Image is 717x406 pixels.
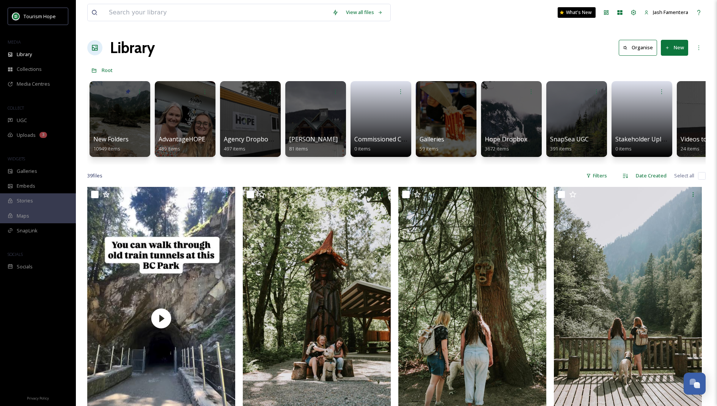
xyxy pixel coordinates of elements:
span: Galleries [420,135,444,143]
span: Uploads [17,132,36,139]
input: Search your library [105,4,329,21]
span: [PERSON_NAME] [289,135,338,143]
span: 391 items [550,145,572,152]
span: Hope Dropbox [485,135,527,143]
a: Hope Dropbox3672 items [485,136,527,152]
span: UGC [17,117,27,124]
a: Jash Famentera [640,5,692,20]
a: Organise [619,40,661,55]
span: Root [102,67,113,74]
span: SnapSea UGC [550,135,589,143]
button: Open Chat [684,373,706,395]
span: Stories [17,197,33,204]
span: 497 items [224,145,245,152]
span: Commissioned Content [354,135,421,143]
span: SOCIALS [8,251,23,257]
span: 489 items [159,145,180,152]
span: Select all [674,172,694,179]
span: Agency Dropbox Assets [224,135,291,143]
span: Tourism Hope [24,13,56,20]
span: 0 items [615,145,632,152]
span: WIDGETS [8,156,25,161]
span: 24 items [681,145,700,152]
a: View all files [342,5,387,20]
a: Galleries59 items [420,136,444,152]
a: SnapSea UGC391 items [550,136,589,152]
a: Library [110,36,155,59]
button: New [661,40,688,55]
img: logo.png [12,13,20,20]
span: Library [17,51,32,58]
span: 3672 items [485,145,509,152]
span: SnapLink [17,227,38,234]
span: 10949 items [93,145,120,152]
a: New Folders10949 items [93,136,129,152]
span: 59 items [420,145,439,152]
a: Root [102,66,113,75]
a: Commissioned Content0 items [354,136,421,152]
div: 3 [39,132,47,138]
span: MEDIA [8,39,21,45]
div: Filters [582,168,611,183]
span: Galleries [17,168,37,175]
a: What's New [558,7,596,18]
button: Organise [619,40,657,55]
span: Stakeholder Uploads [615,135,675,143]
span: Media Centres [17,80,50,88]
span: Maps [17,212,29,219]
span: Embeds [17,182,35,190]
span: Collections [17,66,42,73]
span: Socials [17,263,33,270]
a: Stakeholder Uploads0 items [615,136,675,152]
div: Date Created [632,168,670,183]
span: Privacy Policy [27,396,49,401]
span: 81 items [289,145,308,152]
a: [PERSON_NAME]81 items [289,136,338,152]
a: Agency Dropbox Assets497 items [224,136,291,152]
span: New Folders [93,135,129,143]
a: AdvantageHOPE Image Bank489 items [159,136,241,152]
span: 0 items [354,145,371,152]
span: 39 file s [87,172,102,179]
span: COLLECT [8,105,24,111]
span: AdvantageHOPE Image Bank [159,135,241,143]
a: Privacy Policy [27,393,49,402]
span: Jash Famentera [653,9,688,16]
